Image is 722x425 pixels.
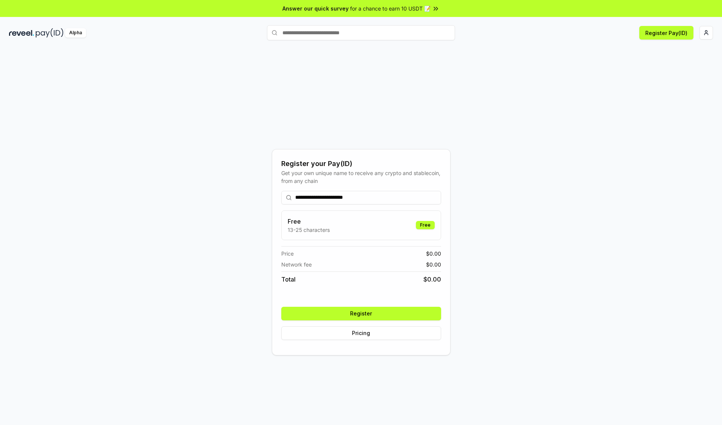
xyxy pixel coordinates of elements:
[288,226,330,234] p: 13-25 characters
[36,28,64,38] img: pay_id
[281,158,441,169] div: Register your Pay(ID)
[423,275,441,284] span: $ 0.00
[416,221,435,229] div: Free
[281,275,296,284] span: Total
[350,5,431,12] span: for a chance to earn 10 USDT 📝
[288,217,330,226] h3: Free
[281,326,441,340] button: Pricing
[282,5,349,12] span: Answer our quick survey
[281,260,312,268] span: Network fee
[65,28,86,38] div: Alpha
[281,250,294,257] span: Price
[281,307,441,320] button: Register
[426,260,441,268] span: $ 0.00
[426,250,441,257] span: $ 0.00
[281,169,441,185] div: Get your own unique name to receive any crypto and stablecoin, from any chain
[639,26,693,40] button: Register Pay(ID)
[9,28,34,38] img: reveel_dark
